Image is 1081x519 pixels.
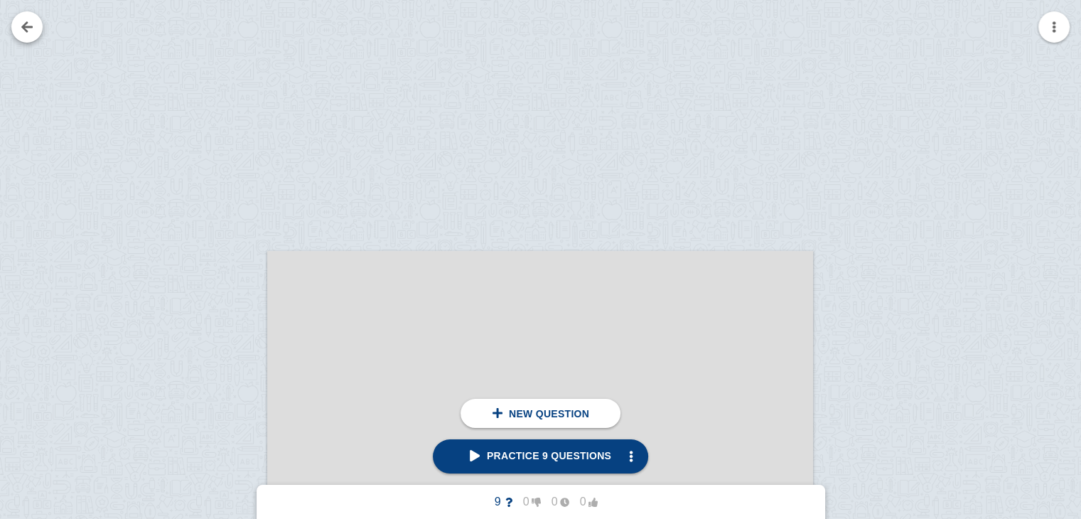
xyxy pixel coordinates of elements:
[509,408,589,419] span: New question
[541,496,569,508] span: 0
[569,496,598,508] span: 0
[484,496,512,508] span: 9
[433,439,648,473] a: Practice 9 questions
[512,496,541,508] span: 0
[470,450,611,461] span: Practice 9 questions
[473,491,609,513] button: 9000
[11,11,43,43] a: Go back to your notes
